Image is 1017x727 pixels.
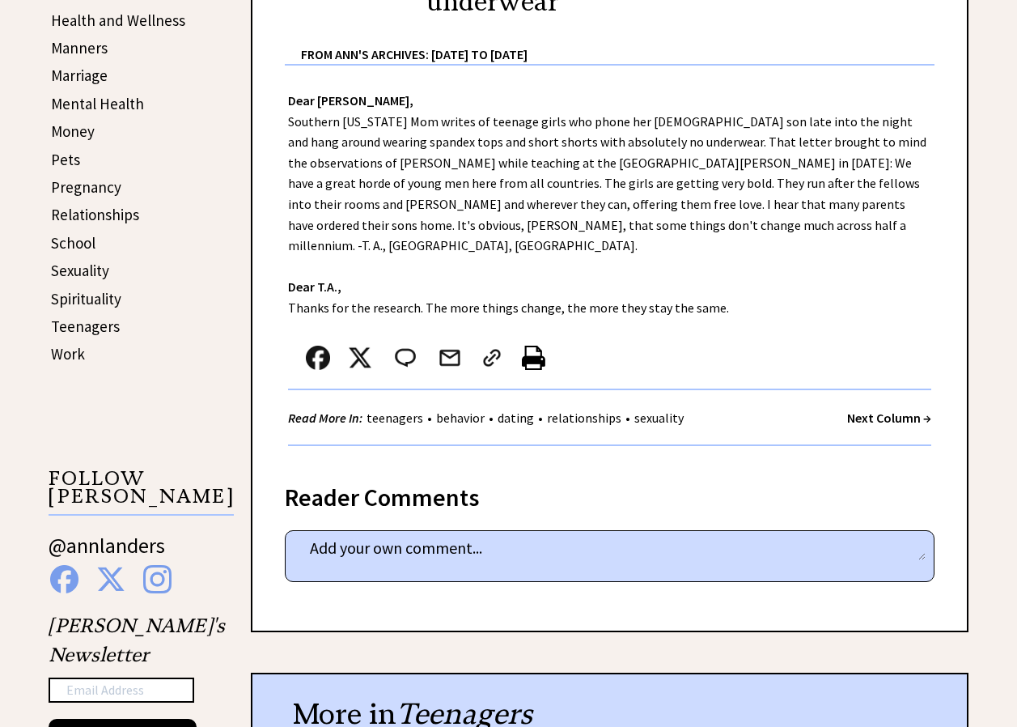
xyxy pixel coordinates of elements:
[49,678,194,704] input: Email Address
[51,317,120,336] a: Teenagers
[51,205,139,224] a: Relationships
[288,92,413,108] strong: Dear [PERSON_NAME],
[51,11,185,30] a: Health and Wellness
[288,410,362,426] strong: Read More In:
[49,532,165,575] a: @annlanders
[348,346,372,370] img: x_small.png
[847,410,931,426] a: Next Column →
[480,346,504,370] img: link_02.png
[306,346,330,370] img: facebook.png
[51,121,95,141] a: Money
[432,410,489,426] a: behavior
[494,410,538,426] a: dating
[49,470,234,516] p: FOLLOW [PERSON_NAME]
[392,346,419,370] img: message_round%202.png
[51,344,85,363] a: Work
[362,410,427,426] a: teenagers
[51,233,95,253] a: School
[522,346,545,370] img: printer%20icon.png
[51,261,109,280] a: Sexuality
[301,21,934,64] div: From Ann's Archives: [DATE] to [DATE]
[630,410,688,426] a: sexuality
[285,480,934,506] div: Reader Comments
[51,38,108,57] a: Manners
[288,408,688,428] div: • • • •
[96,565,125,593] img: x%20blue.png
[438,346,462,370] img: mail.png
[252,66,967,462] div: Southern [US_STATE] Mom writes of teenage girls who phone her [DEMOGRAPHIC_DATA] son late into th...
[143,565,172,593] img: instagram%20blue.png
[51,289,121,308] a: Spirituality
[51,150,80,169] a: Pets
[51,66,108,85] a: Marriage
[51,177,121,197] a: Pregnancy
[543,410,625,426] a: relationships
[288,278,341,295] strong: Dear T.A.,
[50,565,78,593] img: facebook%20blue.png
[51,94,144,113] a: Mental Health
